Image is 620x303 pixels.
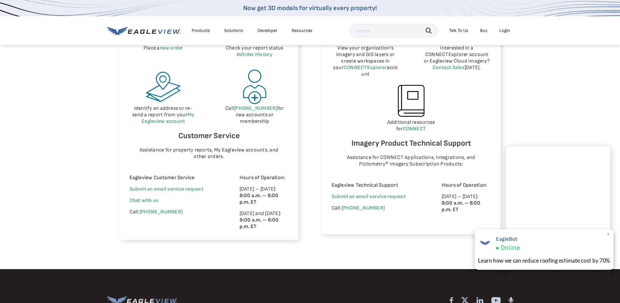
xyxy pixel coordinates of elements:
p: Call: [130,209,222,215]
span: Online [500,244,520,252]
p: [DATE] – [DATE]: [240,186,289,206]
h6: Imagery Product Technical Support [332,137,491,150]
div: Solutions [224,28,243,34]
p: Call for new accounts or membership [221,105,289,125]
p: Place a [130,45,198,51]
p: Assistance for CONNECT Applications, Integrations, and Pictometry® Imagery Subscription Products: [338,154,484,167]
div: Learn how we can reduce roofing estimate cost by 70% [478,256,610,265]
strong: 8:00 a.m. – 8:00 p.m. ET [240,193,279,205]
p: Assistance for property reports, My Eagleview accounts, and other orders. [136,147,282,160]
p: Interested in a CONNECTExplorer account or Eagleview Cloud imagery? [DATE]. [423,45,491,71]
p: [DATE] and [DATE]: [240,210,289,230]
a: [PHONE_NUMBER] [140,209,183,215]
a: Order History [241,51,272,58]
a: Submit an email service request [332,194,406,200]
a: CONNECT [403,126,426,132]
a: Contact Sales [433,65,465,71]
p: View your organization’s imagery and GIS layers or create workspaces in your account [332,45,400,78]
div: Products [192,28,210,34]
strong: 8:00 a.m. – 8:00 p.m. ET [442,200,481,213]
input: Search [350,24,438,37]
strong: 9:00 a.m. – 6:00 p.m. ET [240,217,279,230]
span: EagleBot [496,236,520,242]
div: Talk To Us [449,28,468,34]
a: new order [160,45,183,51]
span: Chat with us [130,197,159,204]
iframe: Chat Window [506,147,610,303]
h6: Customer Service [130,130,289,142]
p: Additional resources for [332,119,491,132]
p: [DATE] – [DATE]: [442,194,491,213]
p: Check your report status in [221,45,289,58]
span: × [607,231,610,238]
a: [PHONE_NUMBER] [342,205,385,211]
p: Identify an address or re-send a report from your [130,105,198,125]
a: Developer [257,28,277,34]
p: Call: [332,205,424,211]
a: CONNECTExplorer [344,65,387,71]
p: Eagleview Customer Service [130,175,222,181]
a: Buy [480,28,488,34]
a: My Eagleview account [142,112,194,124]
a: Now get 3D models for virtually every property! [243,4,377,12]
p: Hours of Operation: [240,175,289,181]
p: Hours of Operation: [442,182,491,189]
a: Submit an email service request [130,186,203,192]
a: [PHONE_NUMBER] [234,105,277,111]
div: Login [499,28,510,34]
div: Resources [292,28,312,34]
img: EagleBot [478,236,492,250]
p: Eagleview Technical Support [332,182,424,189]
